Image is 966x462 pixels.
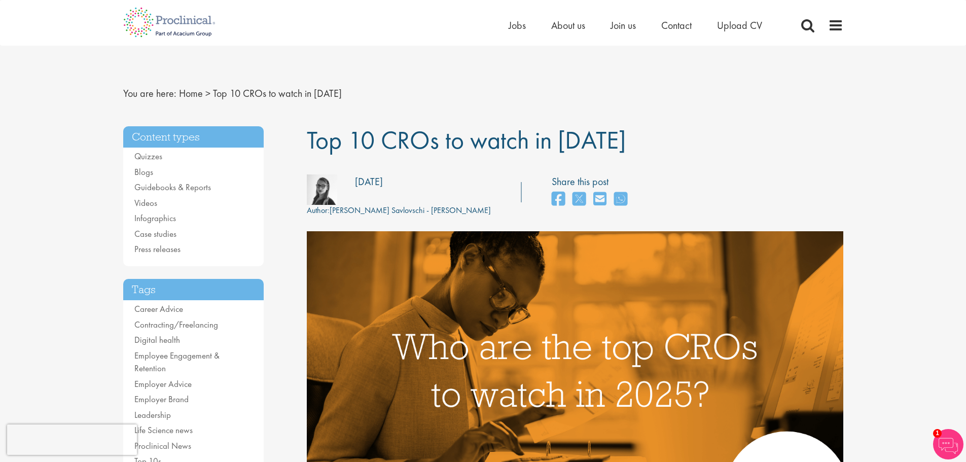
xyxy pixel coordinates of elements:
h3: Content types [123,126,264,148]
a: Quizzes [134,151,162,162]
a: Blogs [134,166,153,177]
span: 1 [933,429,942,438]
a: Life Science news [134,424,193,436]
a: Infographics [134,212,176,224]
a: share on whats app [614,189,627,210]
a: About us [551,19,585,32]
a: Employee Engagement & Retention [134,350,220,374]
a: Jobs [509,19,526,32]
div: [DATE] [355,174,383,189]
img: Chatbot [933,429,963,459]
span: Author: [307,205,330,216]
a: Case studies [134,228,176,239]
a: Career Advice [134,303,183,314]
a: share on email [593,189,606,210]
a: Press releases [134,243,181,255]
span: Top 10 CROs to watch in [DATE] [307,124,626,156]
span: Top 10 CROs to watch in [DATE] [213,87,342,100]
label: Share this post [552,174,632,189]
a: share on twitter [573,189,586,210]
a: Leadership [134,409,171,420]
a: share on facebook [552,189,565,210]
h3: Tags [123,279,264,301]
a: Upload CV [717,19,762,32]
div: [PERSON_NAME] Savlovschi - [PERSON_NAME] [307,205,491,217]
a: Digital health [134,334,180,345]
a: Contracting/Freelancing [134,319,218,330]
a: Employer Advice [134,378,192,389]
a: Videos [134,197,157,208]
img: fff6768c-7d58-4950-025b-08d63f9598ee [307,174,337,205]
span: > [205,87,210,100]
iframe: reCAPTCHA [7,424,137,455]
a: Contact [661,19,692,32]
a: Proclinical News [134,440,191,451]
a: Join us [611,19,636,32]
a: breadcrumb link [179,87,203,100]
span: You are here: [123,87,176,100]
a: Employer Brand [134,394,189,405]
a: Guidebooks & Reports [134,182,211,193]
